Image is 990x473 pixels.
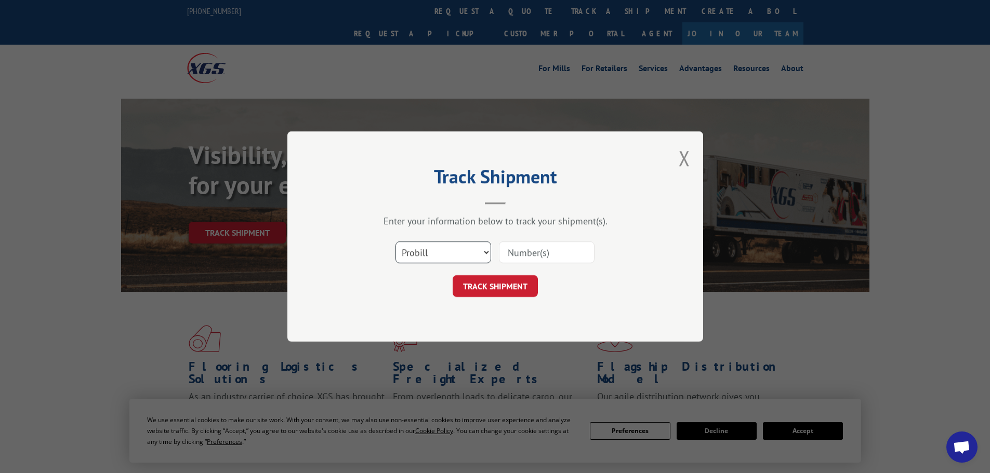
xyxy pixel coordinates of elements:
[339,169,651,189] h2: Track Shipment
[339,215,651,227] div: Enter your information below to track your shipment(s).
[499,241,595,263] input: Number(s)
[946,431,978,463] div: Open chat
[453,275,538,297] button: TRACK SHIPMENT
[679,144,690,172] button: Close modal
